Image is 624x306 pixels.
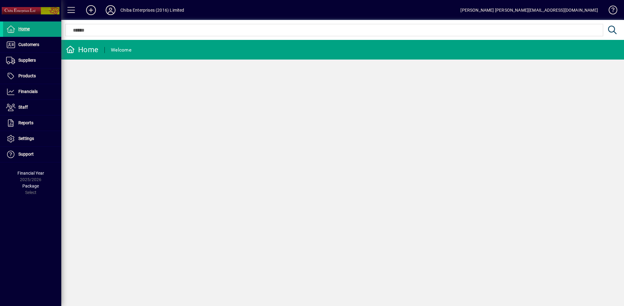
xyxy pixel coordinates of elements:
[3,37,61,52] a: Customers
[18,73,36,78] span: Products
[18,58,36,63] span: Suppliers
[3,115,61,131] a: Reports
[460,5,598,15] div: [PERSON_NAME] [PERSON_NAME][EMAIL_ADDRESS][DOMAIN_NAME]
[3,131,61,146] a: Settings
[3,84,61,99] a: Financials
[604,1,616,21] a: Knowledge Base
[18,136,34,141] span: Settings
[22,184,39,188] span: Package
[3,68,61,84] a: Products
[120,5,184,15] div: Chiba Enterprises (2016) Limited
[3,100,61,115] a: Staff
[18,120,33,125] span: Reports
[3,53,61,68] a: Suppliers
[18,105,28,110] span: Staff
[18,42,39,47] span: Customers
[111,45,131,55] div: Welcome
[81,5,101,16] button: Add
[17,171,44,176] span: Financial Year
[3,147,61,162] a: Support
[66,45,98,55] div: Home
[18,89,38,94] span: Financials
[18,26,30,31] span: Home
[18,152,34,157] span: Support
[101,5,120,16] button: Profile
